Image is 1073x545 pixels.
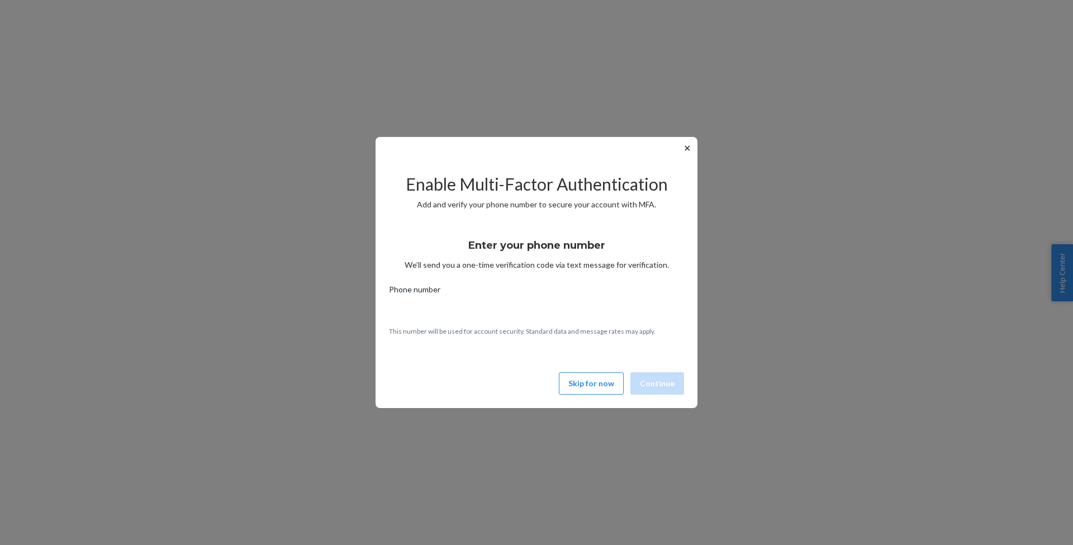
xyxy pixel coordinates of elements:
p: Add and verify your phone number to secure your account with MFA. [389,199,684,210]
button: ✕ [681,141,693,155]
button: Skip for now [559,372,624,395]
p: This number will be used for account security. Standard data and message rates may apply. [389,326,684,336]
h3: Enter your phone number [468,238,605,253]
span: Phone number [389,284,440,300]
h2: Enable Multi-Factor Authentication [389,175,684,193]
button: Continue [630,372,684,395]
div: We’ll send you a one-time verification code via text message for verification. [389,229,684,271]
